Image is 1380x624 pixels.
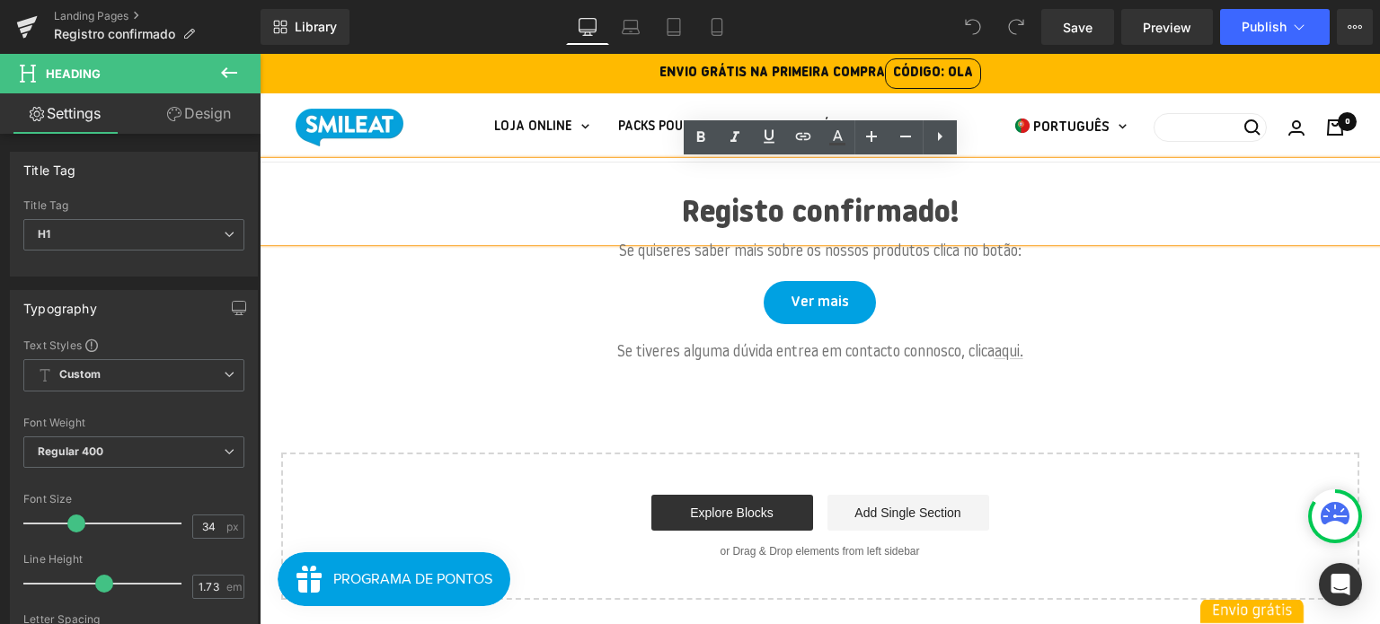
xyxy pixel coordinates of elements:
a: Preview [1121,9,1213,45]
a: Tablet [652,9,695,45]
a: Login [1029,66,1045,82]
a: PACKS POUPANÇA [358,62,482,85]
a: AJUDA [624,62,665,85]
span: Ver mais [531,237,589,260]
a: LOJA ONLINE [234,62,330,85]
a: SOBRE NÓS [510,62,596,85]
strong: ENVIO GRÁTIS NA PRIMEIRA COMPRA [400,13,721,26]
button: Undo [955,9,991,45]
span: Heading [46,66,101,81]
a: Explore Blocks [392,441,553,477]
a: New Library [261,9,349,45]
button: PORTUGUÊS [756,62,867,86]
div: Text Styles [23,338,244,352]
span: Library [295,19,337,35]
div: Title Tag [23,199,244,212]
img: Smileat [36,55,144,92]
a: Mobile [695,9,739,45]
button: More [1337,9,1373,45]
div: Font Weight [23,417,244,429]
span: CÓDIGO: OLA [625,4,721,35]
b: Regular 400 [38,444,104,458]
a: Laptop [609,9,652,45]
span: Preview [1143,18,1191,37]
button: Publish [1220,9,1330,45]
a: Desktop [566,9,609,45]
div: Line Height [23,553,244,566]
div: Font Size [23,493,244,505]
iframe: Button to open loyalty program pop-up [18,498,252,552]
b: H1 [38,227,50,241]
a: aqui. [735,291,764,306]
button: Redo [998,9,1034,45]
span: em [226,581,242,593]
p: or Drag & Drop elements from left sidebar [50,491,1071,504]
b: Custom [59,367,101,382]
a: Design [134,93,264,134]
a: Search [894,59,1007,88]
span: Save [1063,18,1092,37]
img: português (Portugal) [756,65,770,79]
p: Se tiveres alguma dúvida entrea em contacto connosco, clica [45,288,1075,310]
a: Add Single Section [568,441,730,477]
div: Typography [23,291,97,316]
cart-count: 0 [1078,58,1097,77]
div: Title Tag [23,153,76,178]
div: Open Intercom Messenger [1319,563,1362,606]
a: Cart [1066,66,1084,82]
p: Se quiseres saber mais sobre os nossos produtos clica no botão: [45,188,1075,209]
span: Publish [1242,20,1287,34]
span: px [226,521,242,532]
a: Ver mais [504,227,616,270]
img: Envío gratis [941,544,1044,570]
span: Registro confirmado [54,27,175,41]
a: Landing Pages [54,9,261,23]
